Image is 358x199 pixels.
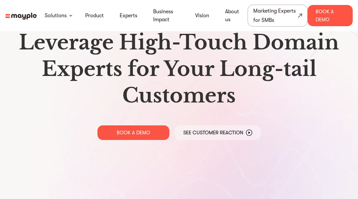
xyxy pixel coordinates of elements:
[45,12,67,20] a: Solutions
[11,29,347,109] h1: Leverage High-Touch Domain Experts for Your Long-tail Customers
[248,5,308,27] a: Marketing Experts for SMBs
[120,12,137,20] a: Experts
[117,129,150,136] p: BOOK A DEMO
[5,13,37,20] img: mayple-logo
[195,12,209,20] a: Vision
[97,125,169,140] a: BOOK A DEMO
[308,5,353,26] div: Book A Demo
[153,8,179,24] a: Business Impact
[253,6,297,25] div: Marketing Experts for SMBs
[69,15,72,17] img: arrow-down
[175,125,261,140] a: See Customer Reaction
[225,8,239,24] a: About us
[85,12,104,20] a: Product
[183,129,243,136] p: See Customer Reaction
